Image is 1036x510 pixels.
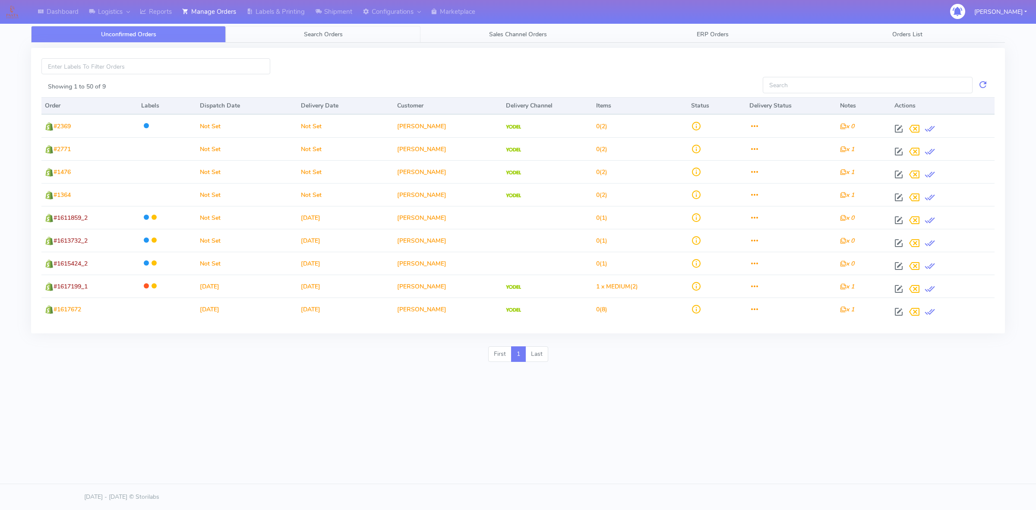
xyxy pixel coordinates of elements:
i: x 1 [840,305,854,314]
i: x 0 [840,214,854,222]
input: Search [763,77,973,93]
img: Yodel [506,148,521,152]
th: Delivery Channel [502,97,593,114]
td: Not Set [297,114,394,137]
td: [DATE] [196,298,298,320]
th: Dispatch Date [196,97,298,114]
span: #2771 [54,145,71,153]
i: x 0 [840,260,854,268]
td: Not Set [297,137,394,160]
td: Not Set [196,183,298,206]
span: #1613732_2 [54,237,88,245]
span: (2) [596,168,607,176]
span: Unconfirmed Orders [101,30,156,38]
td: [PERSON_NAME] [394,160,502,183]
img: Yodel [506,171,521,175]
button: [PERSON_NAME] [968,3,1033,21]
span: 0 [596,305,600,314]
th: Status [688,97,746,114]
img: Yodel [506,193,521,198]
a: 1 [511,346,526,362]
span: #1615424_2 [54,260,88,268]
span: Search Orders [304,30,343,38]
span: #1476 [54,168,71,176]
span: 0 [596,191,600,199]
td: [PERSON_NAME] [394,252,502,275]
span: #1364 [54,191,71,199]
td: Not Set [196,206,298,229]
span: (1) [596,260,607,268]
span: #1617672 [54,305,81,314]
span: 1 x MEDIUM [596,282,630,291]
span: 0 [596,122,600,130]
span: (8) [596,305,607,314]
span: 0 [596,237,600,245]
span: (1) [596,237,607,245]
td: Not Set [196,137,298,160]
th: Labels [138,97,196,114]
span: #2369 [54,122,71,130]
td: [DATE] [196,275,298,298]
td: [PERSON_NAME] [394,206,502,229]
span: (2) [596,145,607,153]
th: Notes [837,97,891,114]
span: 0 [596,214,600,222]
i: x 1 [840,191,854,199]
td: [PERSON_NAME] [394,114,502,137]
span: 0 [596,260,600,268]
span: ERP Orders [697,30,729,38]
ul: Tabs [31,26,1005,43]
i: x 1 [840,145,854,153]
span: 0 [596,168,600,176]
th: Actions [891,97,995,114]
th: Delivery Status [746,97,836,114]
th: Delivery Date [297,97,394,114]
label: Showing 1 to 50 of 9 [48,82,106,91]
td: [PERSON_NAME] [394,275,502,298]
span: Sales Channel Orders [489,30,547,38]
span: (1) [596,214,607,222]
td: [DATE] [297,252,394,275]
td: Not Set [196,114,298,137]
th: Items [593,97,687,114]
img: Yodel [506,125,521,129]
td: [DATE] [297,206,394,229]
span: Orders List [892,30,922,38]
span: #1617199_1 [54,282,88,291]
th: Order [41,97,138,114]
td: [DATE] [297,229,394,252]
td: [DATE] [297,275,394,298]
td: Not Set [297,183,394,206]
td: [PERSON_NAME] [394,229,502,252]
td: [DATE] [297,298,394,320]
span: (2) [596,282,638,291]
td: Not Set [196,252,298,275]
th: Customer [394,97,502,114]
i: x 0 [840,122,854,130]
span: (2) [596,191,607,199]
td: Not Set [196,229,298,252]
img: Yodel [506,285,521,289]
td: [PERSON_NAME] [394,137,502,160]
td: [PERSON_NAME] [394,298,502,320]
i: x 1 [840,168,854,176]
span: #1611859_2 [54,214,88,222]
i: x 0 [840,237,854,245]
i: x 1 [840,282,854,291]
td: Not Set [297,160,394,183]
span: 0 [596,145,600,153]
img: Yodel [506,308,521,312]
td: Not Set [196,160,298,183]
span: (2) [596,122,607,130]
input: Enter Labels To Filter Orders [41,58,270,74]
td: [PERSON_NAME] [394,183,502,206]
